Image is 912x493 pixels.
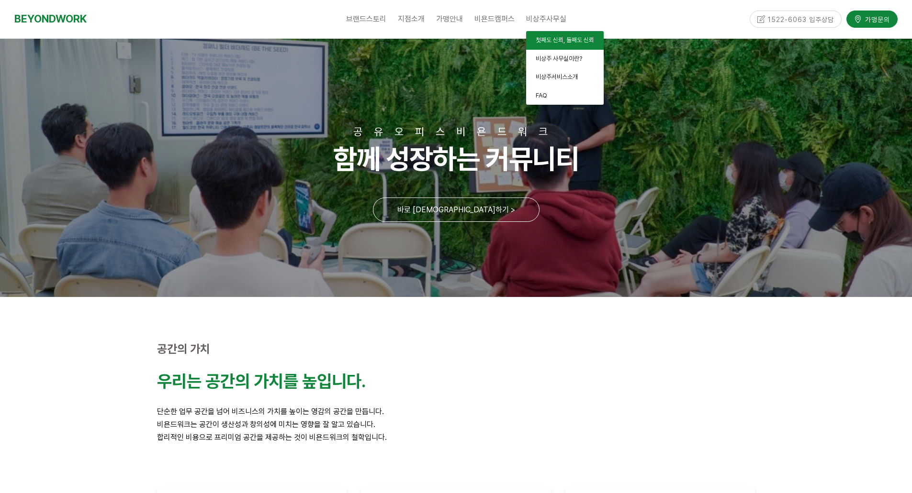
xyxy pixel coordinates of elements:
[157,431,755,444] p: 합리적인 비용으로 프리미엄 공간을 제공하는 것이 비욘드워크의 철학입니다.
[14,10,87,28] a: BEYONDWORK
[526,50,604,68] a: 비상주 사무실이란?
[536,55,582,62] span: 비상주 사무실이란?
[526,68,604,87] a: 비상주서비스소개
[346,14,386,23] span: 브랜드스토리
[536,73,578,80] span: 비상주서비스소개
[157,418,755,431] p: 비욘드워크는 공간이 생산성과 창의성에 미치는 영향을 잘 알고 있습니다.
[469,7,520,31] a: 비욘드캠퍼스
[157,342,210,356] strong: 공간의 가치
[157,405,755,418] p: 단순한 업무 공간을 넘어 비즈니스의 가치를 높이는 영감의 공간을 만듭니다.
[392,7,430,31] a: 지점소개
[526,14,566,23] span: 비상주사무실
[157,371,366,392] strong: 우리는 공간의 가치를 높입니다.
[398,14,425,23] span: 지점소개
[474,14,515,23] span: 비욘드캠퍼스
[846,9,898,25] a: 가맹문의
[862,13,890,22] span: 가맹문의
[536,92,547,99] span: FAQ
[520,7,572,31] a: 비상주사무실
[340,7,392,31] a: 브랜드스토리
[430,7,469,31] a: 가맹안내
[436,14,463,23] span: 가맹안내
[526,87,604,105] a: FAQ
[536,36,594,44] span: 첫째도 신뢰, 둘째도 신뢰
[526,31,604,50] a: 첫째도 신뢰, 둘째도 신뢰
